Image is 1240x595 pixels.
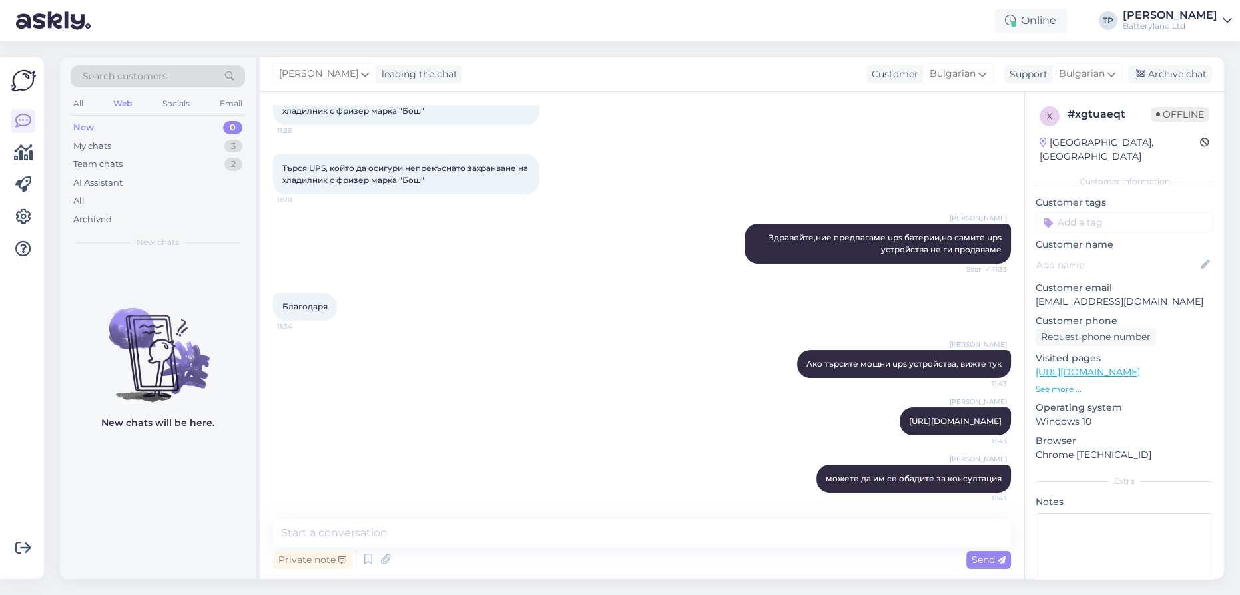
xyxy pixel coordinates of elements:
span: Bulgarian [1059,67,1105,81]
span: Ако търсите мощни ups устройства, вижте тук [806,359,1002,369]
div: Request phone number [1036,328,1156,346]
div: Archive chat [1128,65,1212,83]
div: Customer information [1036,176,1213,188]
p: Customer email [1036,281,1213,295]
span: 11:28 [277,195,327,205]
span: можете да им се обадите за консултация [826,473,1002,483]
span: Bulgarian [930,67,976,81]
input: Add name [1036,258,1198,272]
div: My chats [73,140,111,153]
div: Team chats [73,158,123,171]
span: Offline [1151,107,1209,122]
div: Archived [73,213,112,226]
span: 11:43 [957,379,1007,389]
div: 2 [224,158,242,171]
span: [PERSON_NAME] [279,67,358,81]
p: Customer name [1036,238,1213,252]
a: [PERSON_NAME]Batteryland Ltd [1123,10,1232,31]
div: All [71,95,86,112]
p: Chrome [TECHNICAL_ID] [1036,448,1213,462]
input: Add a tag [1036,212,1213,232]
div: Socials [160,95,192,112]
div: 3 [224,140,242,153]
span: Търся UPS, който да осигури непрекъснато захранване на хладилник с фризер марка "Бош" [282,163,530,185]
p: Operating system [1036,401,1213,415]
div: [GEOGRAPHIC_DATA], [GEOGRAPHIC_DATA] [1040,136,1200,164]
div: # xgtuaeqt [1068,106,1151,122]
span: Здравейте,ние предлагаме ups батерии,но самите ups устройства не ги продаваме [769,232,1004,254]
p: Windows 10 [1036,415,1213,429]
div: Batteryland Ltd [1123,21,1217,31]
span: New chats [137,236,179,248]
a: [URL][DOMAIN_NAME] [1036,366,1140,378]
span: 11:43 [957,436,1007,446]
span: [PERSON_NAME] [950,213,1007,223]
div: leading the chat [376,67,458,81]
p: Notes [1036,495,1213,509]
a: [URL][DOMAIN_NAME] [909,416,1002,426]
div: 0 [223,121,242,134]
p: [EMAIL_ADDRESS][DOMAIN_NAME] [1036,295,1213,309]
p: Browser [1036,434,1213,448]
span: Send [972,554,1006,566]
div: Email [217,95,245,112]
span: x [1047,111,1052,121]
span: Seen ✓ 11:33 [957,264,1007,274]
span: [PERSON_NAME] [950,339,1007,349]
p: Visited pages [1036,351,1213,365]
div: Extra [1036,475,1213,487]
span: 11:26 [277,126,327,136]
p: Customer tags [1036,196,1213,210]
span: [PERSON_NAME] [950,454,1007,464]
span: Search customers [83,69,167,83]
img: No chats [60,284,256,404]
span: [PERSON_NAME] [950,397,1007,407]
span: 11:43 [957,493,1007,503]
div: Online [994,9,1067,33]
p: See more ... [1036,383,1213,395]
div: Web [111,95,135,112]
div: Support [1004,67,1048,81]
p: Customer phone [1036,314,1213,328]
div: All [73,194,85,208]
p: New chats will be here. [101,416,214,430]
span: Благодаря [282,301,328,311]
img: Askly Logo [11,68,36,93]
div: [PERSON_NAME] [1123,10,1217,21]
div: New [73,121,94,134]
span: 11:34 [277,321,327,331]
div: TP [1099,11,1117,30]
div: AI Assistant [73,176,123,190]
div: Private note [273,551,352,569]
div: Customer [866,67,918,81]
